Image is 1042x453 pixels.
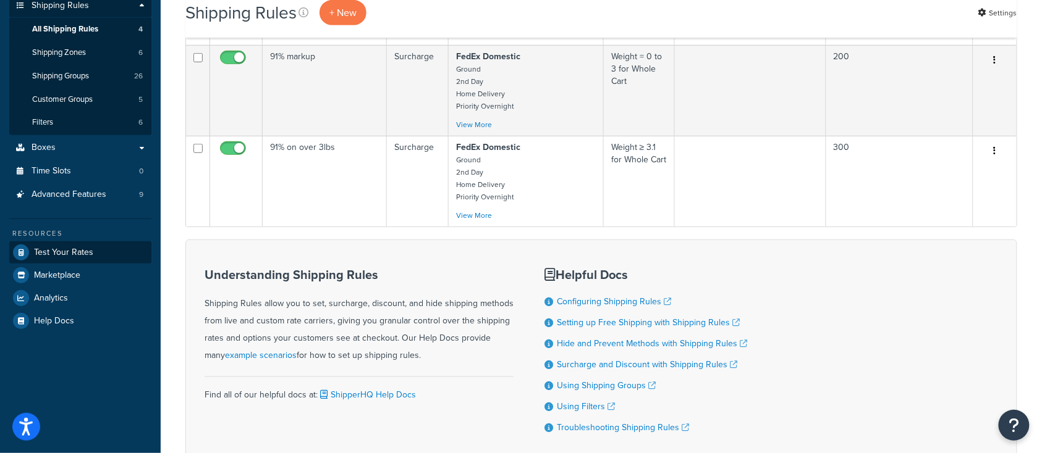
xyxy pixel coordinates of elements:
[9,41,151,64] li: Shipping Zones
[9,111,151,134] li: Filters
[456,50,520,63] strong: FedEx Domestic
[999,410,1030,441] button: Open Resource Center
[138,24,143,35] span: 4
[32,71,89,81] span: Shipping Groups
[826,136,973,226] td: 300
[9,160,151,183] li: Time Slots
[32,143,56,153] span: Boxes
[138,94,143,105] span: 5
[225,349,297,362] a: example scenarios
[34,247,93,258] span: Test Your Rates
[32,48,86,58] span: Shipping Zones
[9,241,151,264] a: Test Your Rates
[9,65,151,88] a: Shipping Groups 26
[9,88,151,111] a: Customer Groups 5
[456,154,514,202] small: Ground 2nd Day Home Delivery Priority Overnight
[34,270,80,281] span: Marketplace
[9,287,151,309] a: Analytics
[9,136,151,159] a: Boxes
[9,18,151,41] li: All Shipping Rules
[604,136,675,226] td: Weight ≥ 3.1 for Whole Cart
[604,45,675,136] td: Weight = 0 to 3 for Whole Cart
[557,379,656,392] a: Using Shipping Groups
[557,358,737,371] a: Surcharge and Discount with Shipping Rules
[456,64,514,112] small: Ground 2nd Day Home Delivery Priority Overnight
[205,268,514,281] h3: Understanding Shipping Rules
[134,71,143,81] span: 26
[9,18,151,41] a: All Shipping Rules 4
[9,65,151,88] li: Shipping Groups
[34,293,68,304] span: Analytics
[387,136,449,226] td: Surcharge
[263,136,387,226] td: 91% on over 3lbs
[9,183,151,206] a: Advanced Features 9
[205,376,514,404] div: Find all of our helpful docs at:
[557,295,671,308] a: Configuring Shipping Rules
[138,48,143,58] span: 6
[9,88,151,111] li: Customer Groups
[32,1,89,11] span: Shipping Rules
[557,421,689,434] a: Troubleshooting Shipping Rules
[978,4,1017,22] a: Settings
[9,264,151,286] a: Marketplace
[387,45,449,136] td: Surcharge
[318,388,416,401] a: ShipperHQ Help Docs
[32,24,98,35] span: All Shipping Rules
[9,310,151,332] a: Help Docs
[34,316,74,326] span: Help Docs
[9,41,151,64] a: Shipping Zones 6
[185,1,297,25] h1: Shipping Rules
[9,183,151,206] li: Advanced Features
[9,228,151,239] div: Resources
[456,141,520,154] strong: FedEx Domestic
[557,337,747,350] a: Hide and Prevent Methods with Shipping Rules
[32,189,106,200] span: Advanced Features
[263,45,387,136] td: 91% markup
[456,210,492,221] a: View More
[557,400,615,413] a: Using Filters
[826,45,973,136] td: 200
[9,111,151,134] a: Filters 6
[138,117,143,128] span: 6
[32,117,53,128] span: Filters
[139,166,143,177] span: 0
[205,268,514,364] div: Shipping Rules allow you to set, surcharge, discount, and hide shipping methods from live and cus...
[139,189,143,200] span: 9
[557,316,740,329] a: Setting up Free Shipping with Shipping Rules
[32,94,93,105] span: Customer Groups
[32,166,71,177] span: Time Slots
[544,268,747,281] h3: Helpful Docs
[456,119,492,130] a: View More
[9,160,151,183] a: Time Slots 0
